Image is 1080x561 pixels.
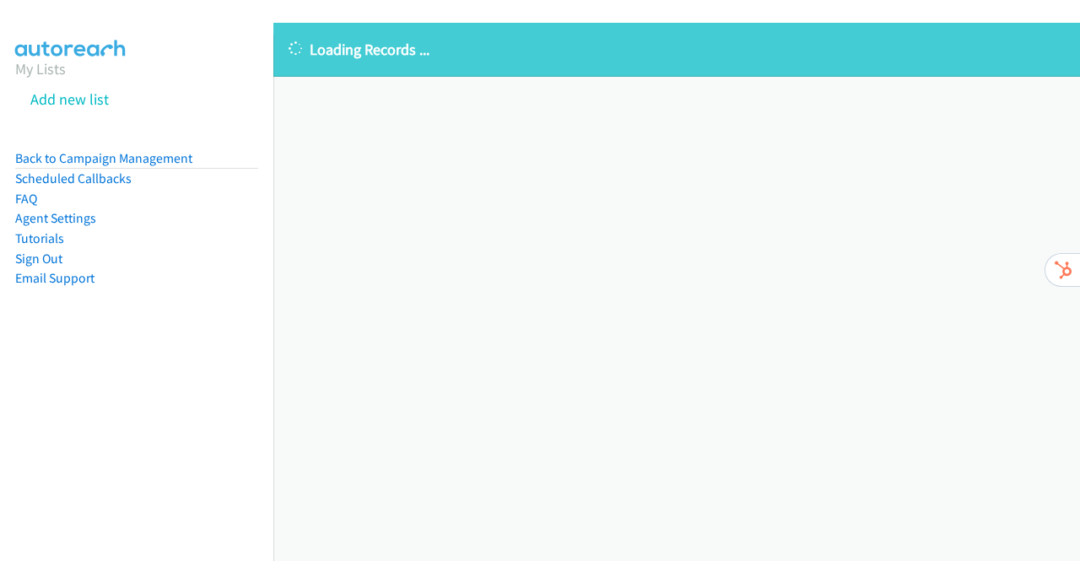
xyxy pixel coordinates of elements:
a: Tutorials [15,230,64,246]
a: Sign Out [15,251,62,267]
a: Agent Settings [15,210,96,226]
a: Scheduled Callbacks [15,170,132,186]
a: Email Support [15,270,94,286]
a: Back to Campaign Management [15,150,192,166]
a: Add new list [30,89,109,109]
a: FAQ [15,191,37,207]
p: Loading Records ... [289,38,1065,61]
a: My Lists [15,59,66,78]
